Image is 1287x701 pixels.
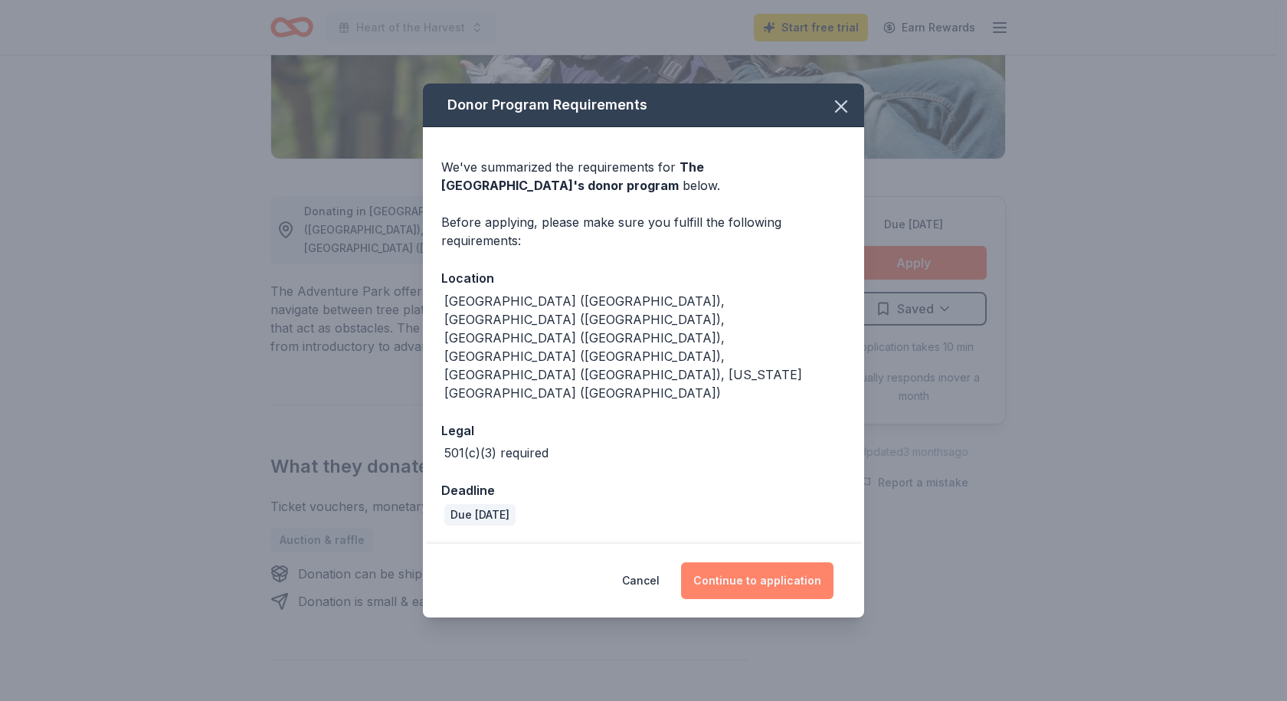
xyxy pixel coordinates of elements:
div: Donor Program Requirements [423,84,864,127]
div: [GEOGRAPHIC_DATA] ([GEOGRAPHIC_DATA]), [GEOGRAPHIC_DATA] ([GEOGRAPHIC_DATA]), [GEOGRAPHIC_DATA] (... [444,292,846,402]
div: Location [441,268,846,288]
div: Before applying, please make sure you fulfill the following requirements: [441,213,846,250]
div: 501(c)(3) required [444,444,549,462]
div: Due [DATE] [444,504,516,526]
button: Continue to application [681,562,833,599]
button: Cancel [622,562,660,599]
div: We've summarized the requirements for below. [441,158,846,195]
div: Legal [441,421,846,441]
div: Deadline [441,480,846,500]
